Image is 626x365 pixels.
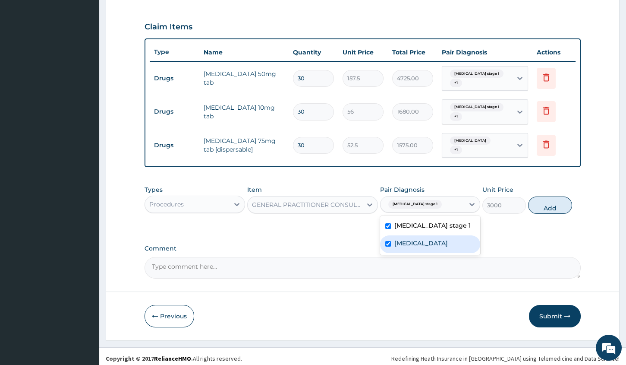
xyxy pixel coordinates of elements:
[149,200,184,209] div: Procedures
[142,4,162,25] div: Minimize live chat window
[529,305,581,327] button: Submit
[199,99,289,125] td: [MEDICAL_DATA] 10mg tab
[394,221,471,230] label: [MEDICAL_DATA] stage 1
[437,44,532,61] th: Pair Diagnosis
[150,70,199,86] td: Drugs
[199,65,289,91] td: [MEDICAL_DATA] 50mg tab
[528,197,572,214] button: Add
[338,44,388,61] th: Unit Price
[252,200,363,209] div: GENERAL PRACTITIONER CONSULTATION FIRST OUTPATIENT CONSULTATION
[145,305,194,327] button: Previous
[45,48,145,60] div: Chat with us now
[450,79,462,87] span: + 1
[450,70,503,78] span: [MEDICAL_DATA] stage 1
[450,146,462,154] span: + 1
[199,44,289,61] th: Name
[388,200,442,209] span: [MEDICAL_DATA] stage 1
[50,109,119,196] span: We're online!
[16,43,35,65] img: d_794563401_company_1708531726252_794563401
[391,354,620,363] div: Redefining Heath Insurance in [GEOGRAPHIC_DATA] using Telemedicine and Data Science!
[247,185,262,194] label: Item
[150,137,199,153] td: Drugs
[199,132,289,158] td: [MEDICAL_DATA] 75mg tab [dispersable]
[482,185,513,194] label: Unit Price
[145,245,581,252] label: Comment
[450,103,503,111] span: [MEDICAL_DATA] stage 1
[450,112,462,121] span: + 1
[145,22,192,32] h3: Claim Items
[154,355,191,362] a: RelianceHMO
[450,136,491,145] span: [MEDICAL_DATA]
[150,44,199,60] th: Type
[145,186,163,194] label: Types
[380,185,425,194] label: Pair Diagnosis
[394,239,448,248] label: [MEDICAL_DATA]
[4,236,164,266] textarea: Type your message and hit 'Enter'
[106,355,193,362] strong: Copyright © 2017 .
[388,44,437,61] th: Total Price
[150,104,199,120] td: Drugs
[532,44,576,61] th: Actions
[289,44,338,61] th: Quantity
